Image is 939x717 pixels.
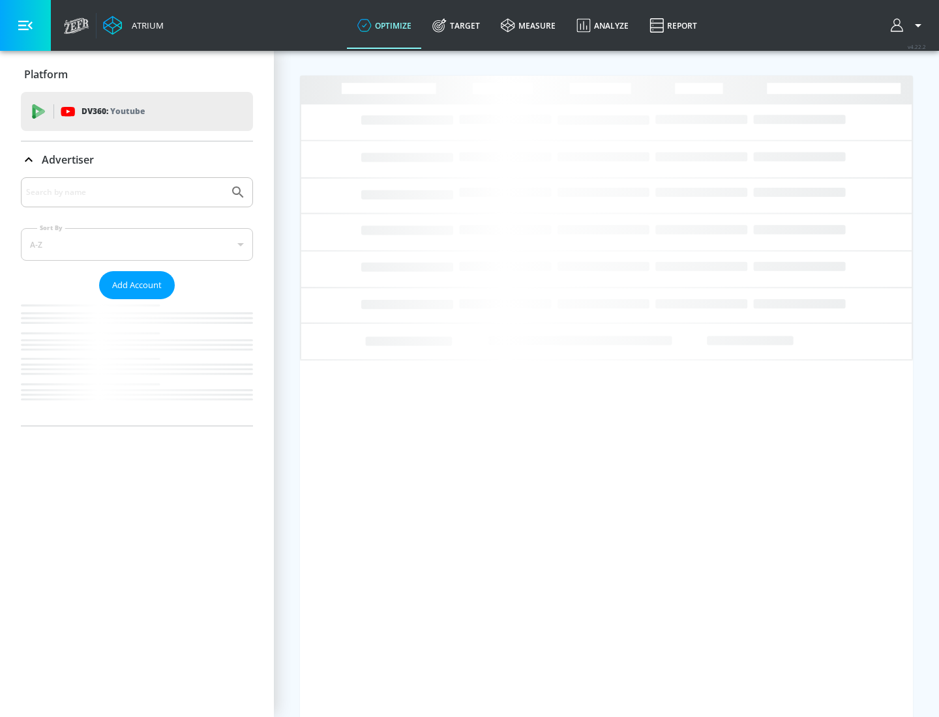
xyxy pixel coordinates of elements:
a: Analyze [566,2,639,49]
div: Advertiser [21,177,253,426]
button: Add Account [99,271,175,299]
a: Target [422,2,490,49]
a: Report [639,2,708,49]
a: optimize [347,2,422,49]
a: Atrium [103,16,164,35]
p: Youtube [110,104,145,118]
div: Platform [21,56,253,93]
nav: list of Advertiser [21,299,253,426]
div: Advertiser [21,141,253,178]
span: Add Account [112,278,162,293]
p: DV360: [82,104,145,119]
div: DV360: Youtube [21,92,253,131]
div: A-Z [21,228,253,261]
a: measure [490,2,566,49]
input: Search by name [26,184,224,201]
p: Platform [24,67,68,81]
p: Advertiser [42,153,94,167]
div: Atrium [127,20,164,31]
label: Sort By [37,224,65,232]
span: v 4.22.2 [908,43,926,50]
